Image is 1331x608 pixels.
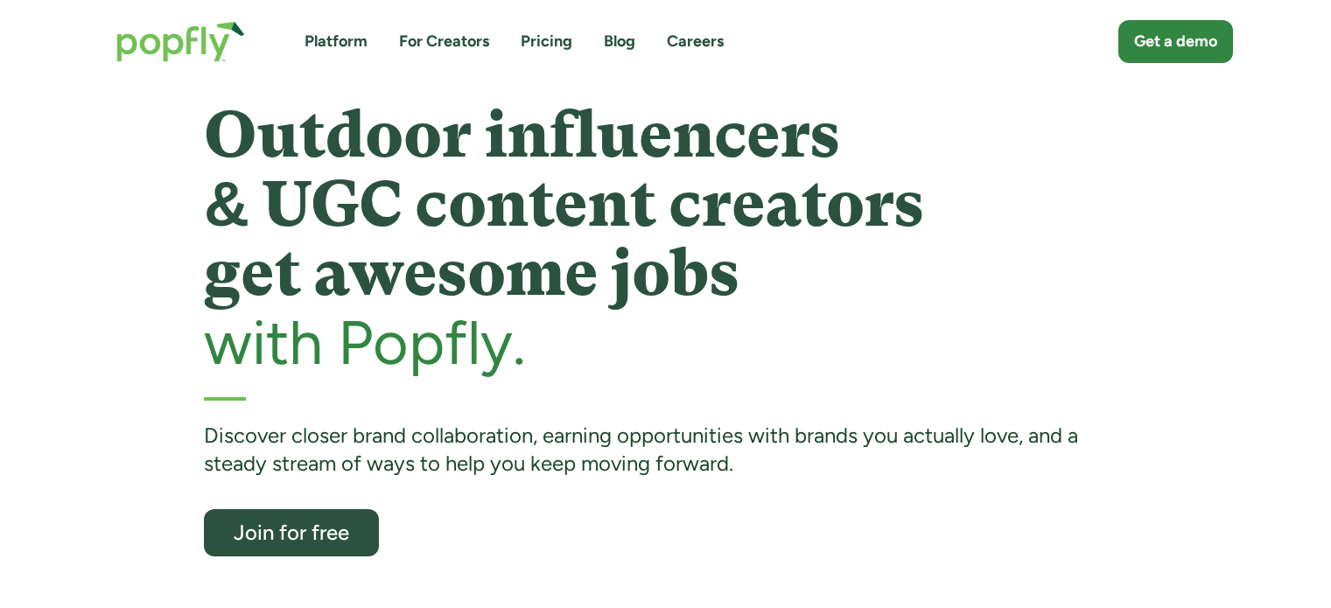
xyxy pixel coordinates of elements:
a: Get a demo [1118,20,1233,63]
a: Careers [667,31,724,52]
a: Pricing [521,31,572,52]
a: Join for free [204,509,379,556]
a: For Creators [399,31,489,52]
div: Discover closer brand collaboration, earning opportunities with brands you actually love, and a s... [204,422,1127,479]
h1: Outdoor influencers & UGC content creators get awesome jobs [204,101,1127,309]
a: Platform [305,31,368,52]
h2: with Popfly. [204,309,1127,376]
div: Get a demo [1134,31,1217,52]
a: home [99,3,263,80]
div: Join for free [220,521,363,543]
a: Blog [604,31,635,52]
